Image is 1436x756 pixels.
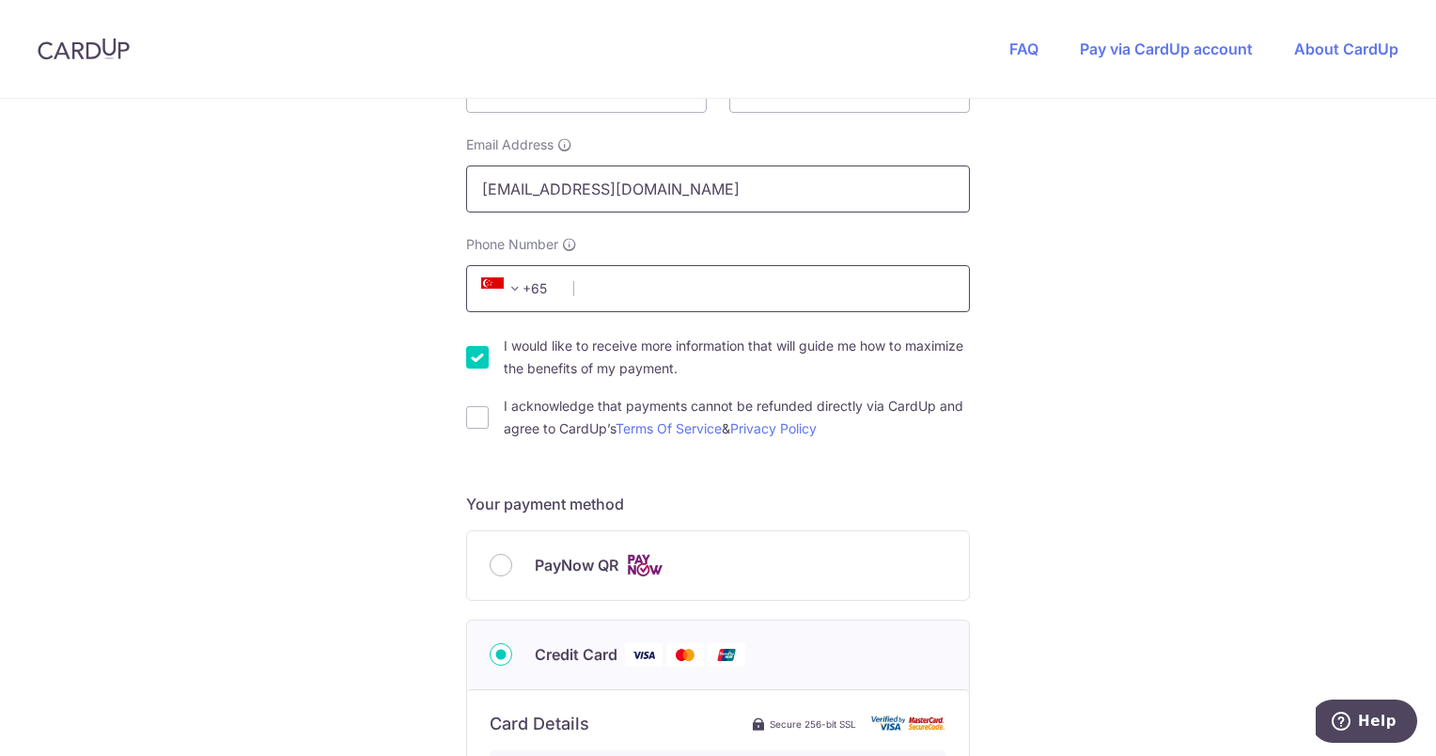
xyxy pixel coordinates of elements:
div: Credit Card Visa Mastercard Union Pay [490,643,946,667]
input: Email address [466,165,970,213]
a: About CardUp [1294,39,1398,58]
a: Pay via CardUp account [1080,39,1253,58]
a: Privacy Policy [730,420,817,436]
a: Terms Of Service [616,420,722,436]
span: Email Address [466,135,554,154]
label: I acknowledge that payments cannot be refunded directly via CardUp and agree to CardUp’s & [504,395,970,440]
a: FAQ [1009,39,1038,58]
span: Phone Number [466,235,558,254]
img: Mastercard [666,643,704,667]
span: +65 [481,277,526,300]
iframe: Opens a widget where you can find more information [1316,700,1417,747]
img: CardUp [38,38,130,60]
span: +65 [476,277,560,300]
span: PayNow QR [535,554,618,576]
span: Credit Card [535,643,617,666]
img: Cards logo [626,554,663,577]
img: Visa [625,643,663,667]
span: Secure 256-bit SSL [770,717,856,732]
img: card secure [871,716,946,732]
h6: Card Details [490,713,589,735]
h5: Your payment method [466,493,970,515]
label: I would like to receive more information that will guide me how to maximize the benefits of my pa... [504,335,970,380]
div: PayNow QR Cards logo [490,554,946,577]
img: Union Pay [708,643,745,667]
